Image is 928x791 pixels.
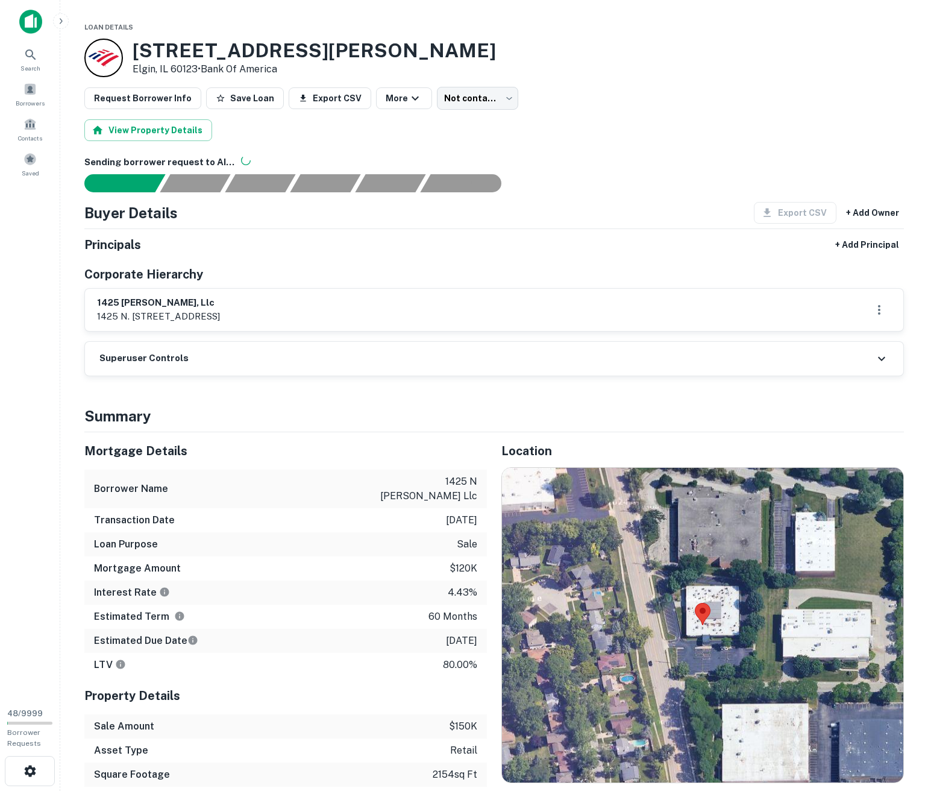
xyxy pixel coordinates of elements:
a: Search [4,43,57,75]
p: 80.00% [443,658,477,672]
p: $150k [449,719,477,734]
button: Export CSV [289,87,371,109]
p: $120k [450,561,477,576]
p: 4.43% [448,585,477,600]
h6: LTV [94,658,126,672]
span: Loan Details [84,24,133,31]
h5: Corporate Hierarchy [84,265,203,283]
div: Principals found, still searching for contact information. This may take time... [355,174,425,192]
p: sale [457,537,477,552]
a: Contacts [4,113,57,145]
button: + Add Principal [830,234,904,256]
h6: Borrower Name [94,482,168,496]
h5: Property Details [84,687,487,705]
svg: Term is based on a standard schedule for this type of loan. [174,611,185,622]
div: Your request is received and processing... [160,174,230,192]
span: Search [20,63,40,73]
span: Contacts [18,133,42,143]
svg: Estimate is based on a standard schedule for this type of loan. [187,635,198,646]
button: Request Borrower Info [84,87,201,109]
h6: Asset Type [94,743,148,758]
h4: Summary [84,405,904,427]
span: Borrower Requests [7,728,41,748]
h6: Sale Amount [94,719,154,734]
h6: Superuser Controls [99,351,189,365]
h6: Interest Rate [94,585,170,600]
svg: LTVs displayed on the website are for informational purposes only and may be reported incorrectly... [115,659,126,670]
h5: Principals [84,236,141,254]
div: Principals found, AI now looking for contact information... [290,174,360,192]
p: 60 months [428,610,477,624]
button: Save Loan [206,87,284,109]
h5: Location [501,442,904,460]
div: Documents found, AI parsing details... [225,174,295,192]
p: retail [450,743,477,758]
h6: Loan Purpose [94,537,158,552]
h3: [STREET_ADDRESS][PERSON_NAME] [133,39,496,62]
h5: Mortgage Details [84,442,487,460]
a: Saved [4,148,57,180]
p: Elgin, IL 60123 • [133,62,496,77]
div: Sending borrower request to AI... [70,174,160,192]
svg: The interest rates displayed on the website are for informational purposes only and may be report... [159,587,170,597]
h6: Mortgage Amount [94,561,181,576]
span: 48 / 9999 [7,709,43,718]
h6: 1425 [PERSON_NAME], llc [97,296,220,310]
a: Bank Of America [201,63,277,75]
div: AI fulfillment process complete. [421,174,516,192]
div: Not contacted [437,87,518,110]
h6: Square Footage [94,767,170,782]
img: capitalize-icon.png [19,10,42,34]
p: 2154 sq ft [433,767,477,782]
p: [DATE] [446,513,477,528]
p: [DATE] [446,634,477,648]
h4: Buyer Details [84,202,178,224]
p: 1425 n. [STREET_ADDRESS] [97,309,220,324]
button: + Add Owner [841,202,904,224]
button: View Property Details [84,119,212,141]
h6: Estimated Due Date [94,634,198,648]
span: Borrowers [16,98,45,108]
iframe: Chat Widget [868,695,928,752]
h6: Sending borrower request to AI... [84,156,904,169]
h6: Estimated Term [94,610,185,624]
p: 1425 n [PERSON_NAME] llc [369,474,477,503]
h6: Transaction Date [94,513,175,528]
span: Saved [22,168,39,178]
a: Borrowers [4,78,57,110]
button: More [376,87,432,109]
